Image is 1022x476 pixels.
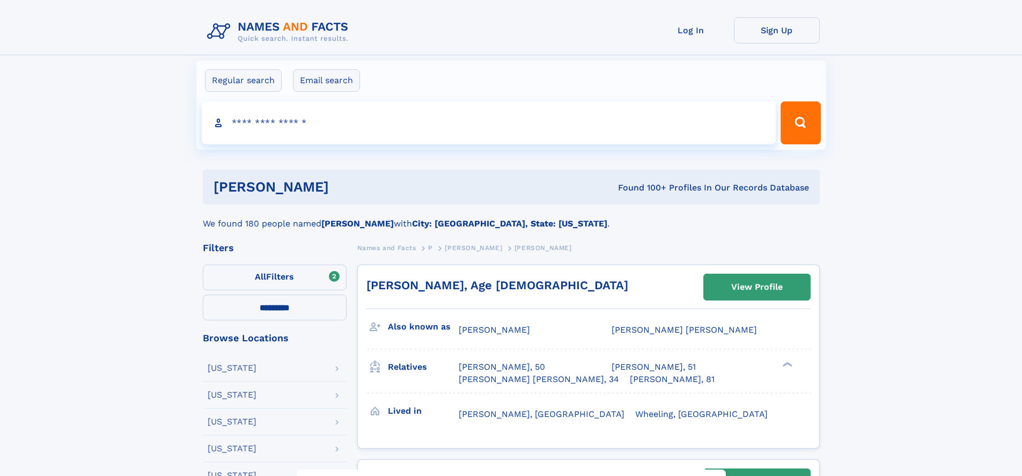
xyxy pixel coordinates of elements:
[203,17,357,46] img: Logo Names and Facts
[321,218,394,229] b: [PERSON_NAME]
[388,358,459,376] h3: Relatives
[412,218,607,229] b: City: [GEOGRAPHIC_DATA], State: [US_STATE]
[214,180,474,194] h1: [PERSON_NAME]
[734,17,820,43] a: Sign Up
[293,69,360,92] label: Email search
[630,374,715,385] a: [PERSON_NAME], 81
[612,361,696,373] a: [PERSON_NAME], 51
[459,325,530,335] span: [PERSON_NAME]
[357,241,416,254] a: Names and Facts
[388,402,459,420] h3: Lived in
[203,243,347,253] div: Filters
[648,17,734,43] a: Log In
[203,333,347,343] div: Browse Locations
[445,244,502,252] span: [PERSON_NAME]
[208,391,256,399] div: [US_STATE]
[203,265,347,290] label: Filters
[635,409,768,419] span: Wheeling, [GEOGRAPHIC_DATA]
[731,275,783,299] div: View Profile
[208,444,256,453] div: [US_STATE]
[459,409,624,419] span: [PERSON_NAME], [GEOGRAPHIC_DATA]
[459,374,619,385] a: [PERSON_NAME] [PERSON_NAME], 34
[612,325,757,335] span: [PERSON_NAME] [PERSON_NAME]
[208,364,256,372] div: [US_STATE]
[781,101,820,144] button: Search Button
[205,69,282,92] label: Regular search
[704,274,810,300] a: View Profile
[366,279,628,292] a: [PERSON_NAME], Age [DEMOGRAPHIC_DATA]
[388,318,459,336] h3: Also known as
[428,241,433,254] a: P
[459,361,545,373] a: [PERSON_NAME], 50
[203,204,820,230] div: We found 180 people named with .
[445,241,502,254] a: [PERSON_NAME]
[473,182,809,194] div: Found 100+ Profiles In Our Records Database
[780,361,793,368] div: ❯
[208,418,256,426] div: [US_STATE]
[514,244,572,252] span: [PERSON_NAME]
[428,244,433,252] span: P
[255,272,266,282] span: All
[202,101,776,144] input: search input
